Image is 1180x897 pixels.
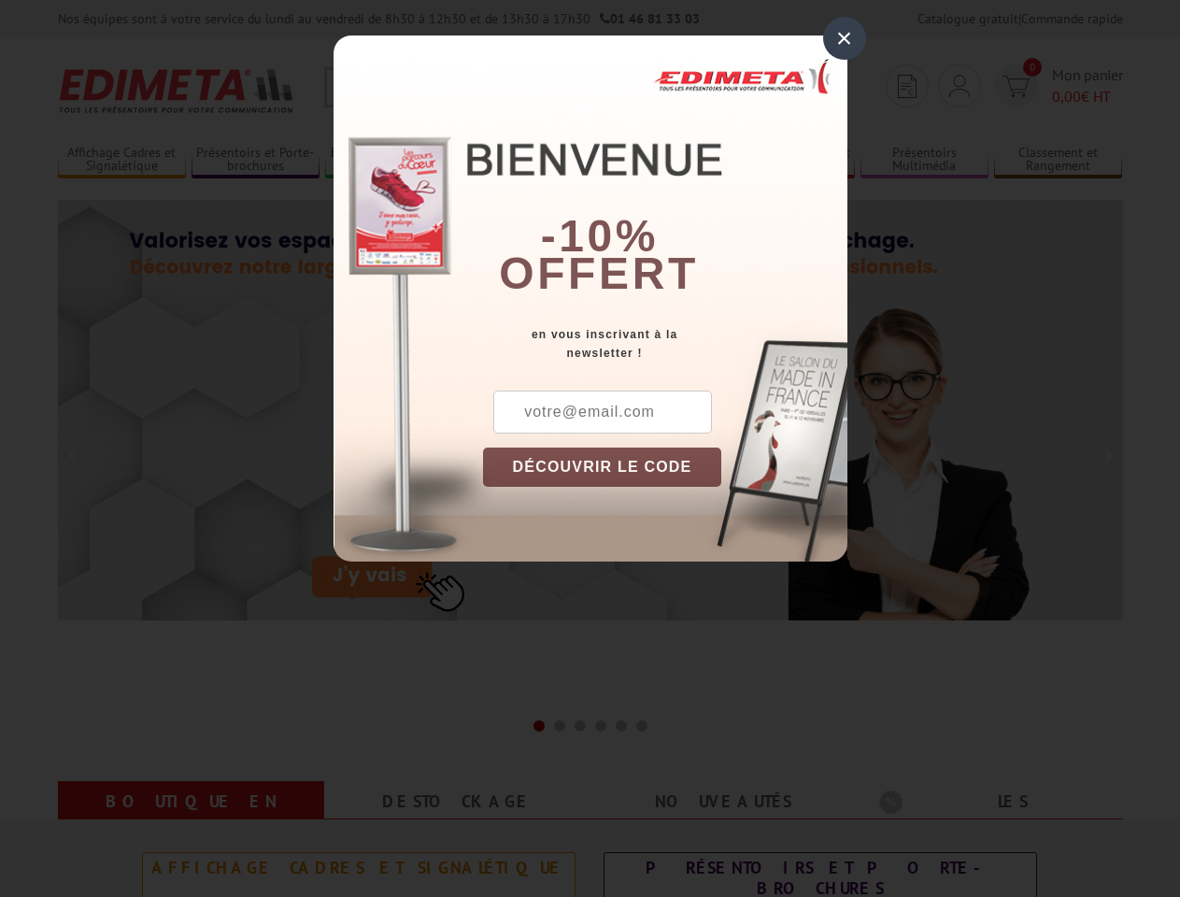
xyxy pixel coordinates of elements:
button: DÉCOUVRIR LE CODE [483,448,722,487]
font: offert [499,249,699,298]
input: votre@email.com [493,391,712,434]
div: × [823,17,866,60]
div: en vous inscrivant à la newsletter ! [483,325,847,363]
b: -10% [541,211,659,261]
